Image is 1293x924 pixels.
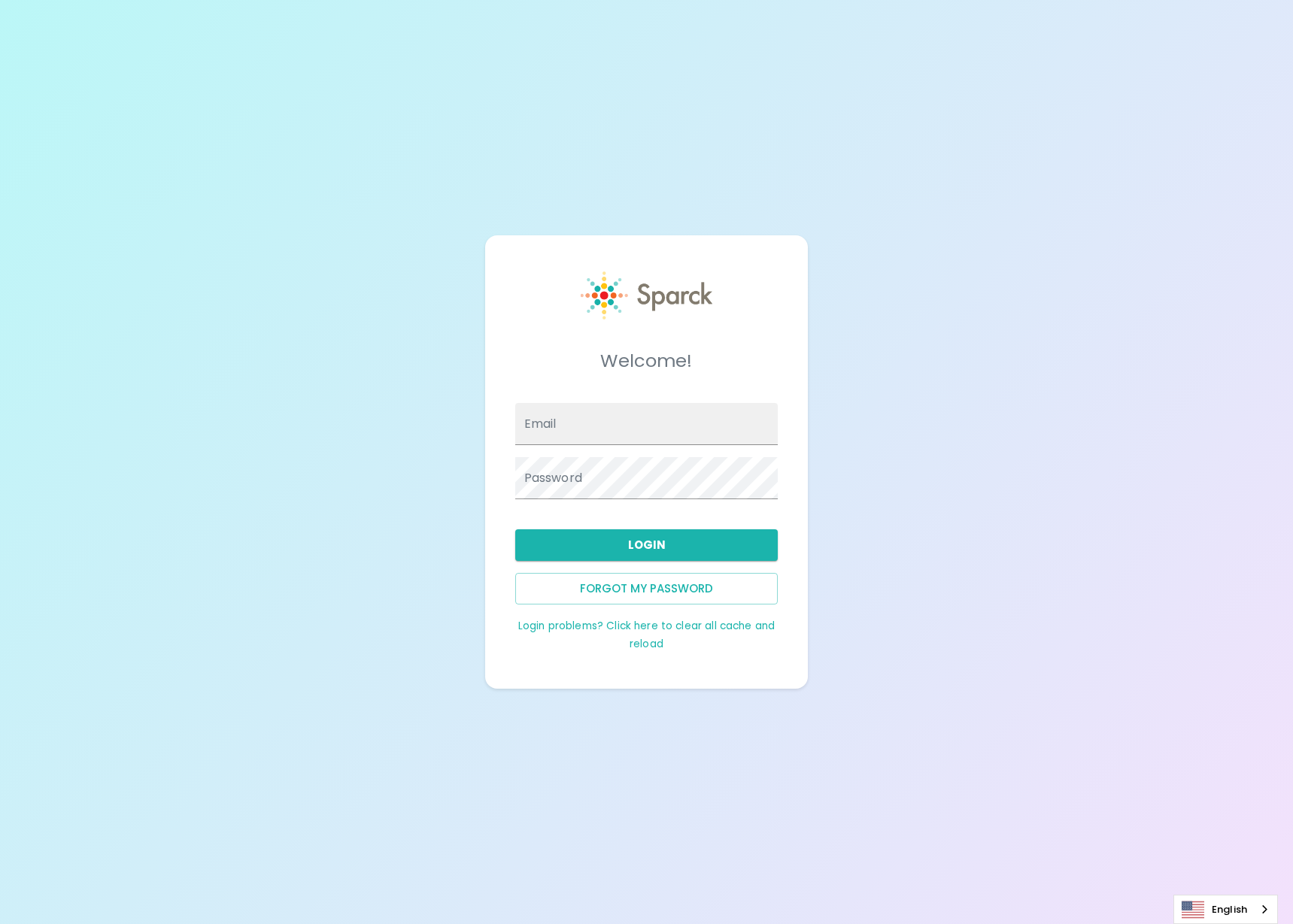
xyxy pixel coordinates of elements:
button: Forgot my password [515,573,779,604]
button: Login [515,529,779,561]
div: Language [1173,895,1278,924]
a: English [1174,895,1277,923]
img: Sparck logo [581,271,712,320]
a: Login problems? Click here to clear all cache and reload [518,619,775,651]
h5: Welcome! [515,349,779,373]
aside: Language selected: English [1173,895,1278,924]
